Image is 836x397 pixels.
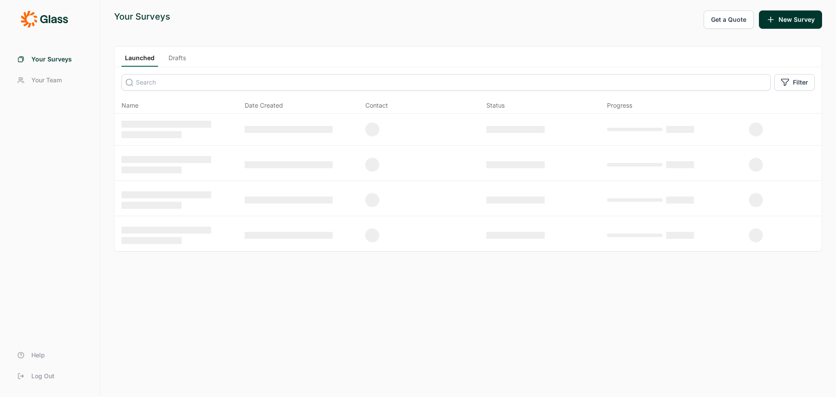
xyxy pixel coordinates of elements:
span: Name [121,101,138,110]
button: Filter [774,74,815,91]
div: Status [486,101,505,110]
button: New Survey [759,10,822,29]
span: Help [31,351,45,360]
span: Filter [793,78,808,87]
div: Your Surveys [114,10,170,23]
span: Your Surveys [31,55,72,64]
span: Log Out [31,372,54,380]
button: Get a Quote [704,10,754,29]
input: Search [121,74,771,91]
a: Drafts [165,54,189,67]
span: Your Team [31,76,62,85]
span: Date Created [245,101,283,110]
a: Launched [121,54,158,67]
div: Progress [607,101,632,110]
div: Contact [365,101,388,110]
